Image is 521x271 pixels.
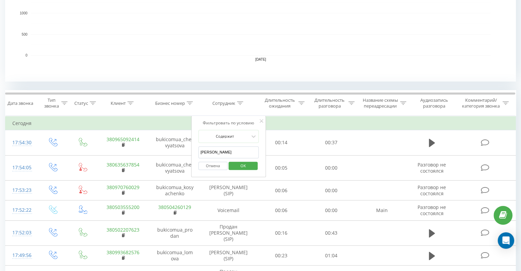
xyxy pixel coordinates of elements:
span: Разговор не состоялся [418,184,446,197]
input: Введите значение [198,146,259,158]
text: 500 [22,33,27,36]
td: 00:06 [257,200,306,220]
td: 00:05 [257,155,306,181]
div: Аудиозапись разговора [414,97,454,109]
text: 0 [25,53,27,57]
div: 17:54:30 [12,136,30,149]
td: 00:00 [306,200,356,220]
td: 00:16 [257,220,306,246]
td: 00:43 [306,220,356,246]
a: 380635637854 [107,161,139,168]
div: Длительность ожидания [263,97,297,109]
a: 380504260129 [158,204,191,210]
div: 17:53:23 [12,184,30,197]
a: 380502207623 [107,226,139,233]
span: Разговор не состоялся [418,161,446,174]
a: 380993682576 [107,249,139,256]
td: Сегодня [5,116,516,130]
td: Main [356,200,408,220]
td: bukicomua_chervyatsova [149,130,200,156]
td: bukicomua_kosyachenko [149,181,200,200]
a: 380503555200 [107,204,139,210]
div: Бизнес номер [155,100,185,106]
td: Продан [PERSON_NAME] (SIP) [201,220,257,246]
a: 380970760029 [107,184,139,190]
div: 17:52:22 [12,204,30,217]
div: Дата звонка [8,100,33,106]
td: 00:06 [257,181,306,200]
div: Open Intercom Messenger [498,232,514,249]
a: 380965092414 [107,136,139,143]
text: [DATE] [255,58,266,61]
td: 00:37 [306,130,356,156]
td: [PERSON_NAME] (SIP) [201,246,257,266]
button: Отмена [198,162,227,170]
td: bukicomua_lomova [149,246,200,266]
td: 00:23 [257,246,306,266]
div: 17:49:56 [12,249,30,262]
span: OK [234,160,253,171]
text: 1000 [20,11,28,15]
div: Сотрудник [212,100,235,106]
div: Статус [74,100,88,106]
div: 17:54:05 [12,161,30,174]
td: 01:04 [306,246,356,266]
button: OK [228,162,258,170]
span: Разговор не состоялся [418,204,446,217]
div: 17:52:03 [12,226,30,239]
td: bukicomua_prodan [149,220,200,246]
td: 00:00 [306,155,356,181]
td: [PERSON_NAME] (SIP) [201,181,257,200]
div: Комментарий/категория звонка [461,97,501,109]
div: Длительность разговора [312,97,347,109]
div: Тип звонка [43,97,59,109]
td: 00:14 [257,130,306,156]
div: Название схемы переадресации [362,97,398,109]
td: bukicomua_chervyatsova [149,155,200,181]
td: 00:00 [306,181,356,200]
td: Voicemail [201,200,257,220]
div: Фильтровать по условию [198,120,259,126]
div: Клиент [111,100,126,106]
